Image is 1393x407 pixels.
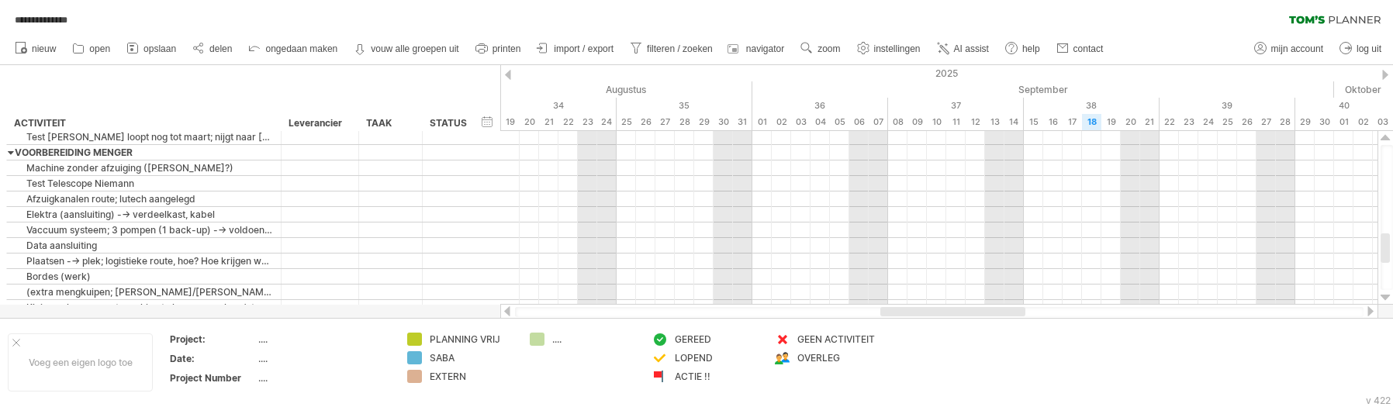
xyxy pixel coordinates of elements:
span: filteren / zoeken [647,43,713,54]
a: ongedaan maken [244,39,342,59]
div: maandag, 1 September 2025 [752,114,772,130]
div: 37 [888,98,1024,114]
span: open [89,43,110,54]
span: ongedaan maken [265,43,337,54]
div: dinsdag, 26 Augustus 2025 [636,114,655,130]
div: zondag, 28 September 2025 [1276,114,1295,130]
div: Test [PERSON_NAME] loopt nog tot maart; nijgt naar [GEOGRAPHIC_DATA] (software??) [15,129,273,144]
div: LOPEND [675,351,759,364]
span: opslaan [143,43,176,54]
div: woensdag, 1 Oktober 2025 [1334,114,1353,130]
div: v 422 [1366,395,1391,406]
div: maandag, 22 September 2025 [1160,114,1179,130]
div: ACTIE !! [675,370,759,383]
div: GEREED [675,333,759,346]
div: donderdag, 2 Oktober 2025 [1353,114,1373,130]
div: woensdag, 10 September 2025 [927,114,946,130]
div: woensdag, 17 September 2025 [1063,114,1082,130]
div: 39 [1160,98,1295,114]
div: donderdag, 21 Augustus 2025 [539,114,558,130]
div: donderdag, 28 Augustus 2025 [675,114,694,130]
div: Project: [170,333,255,346]
div: zondag, 14 September 2025 [1004,114,1024,130]
div: woensdag, 3 September 2025 [791,114,811,130]
div: Machine zonder afzuiging ([PERSON_NAME]?) [15,160,273,175]
div: OVERLEG [797,351,882,364]
div: maandag, 29 September 2025 [1295,114,1315,130]
div: Plaatsen --> plek; logistieke route, hoe? Hoe krijgen we die binnen, gat in beton, vloer sterk ge... [15,254,273,268]
div: Bordes (werk) [15,269,273,284]
div: EXTERN [430,370,514,383]
div: vrijdag, 22 Augustus 2025 [558,114,578,130]
div: woensdag, 27 Augustus 2025 [655,114,675,130]
a: printen [472,39,526,59]
div: donderdag, 18 September 2025 [1082,114,1101,130]
div: .... [258,333,389,346]
span: import / export [554,43,614,54]
span: contact [1073,43,1104,54]
div: September 2025 [752,81,1334,98]
div: Test Telescope Niemann [15,176,273,191]
div: 34 [481,98,617,114]
span: AI assist [954,43,989,54]
span: mijn account [1271,43,1323,54]
a: instellingen [853,39,925,59]
div: ACTIVITEIT [14,116,272,131]
a: help [1001,39,1045,59]
a: nieuw [11,39,60,59]
div: Afzuigkanalen route; lutech aangelegd [15,191,273,206]
strong: vouw alle groepen uit [371,43,458,54]
a: mijn account [1250,39,1328,59]
a: delen [188,39,237,59]
a: vouw alle groepen uit [350,39,463,59]
div: dinsdag, 23 September 2025 [1179,114,1198,130]
a: contact [1053,39,1108,59]
div: donderdag, 25 September 2025 [1218,114,1237,130]
div: 36 [752,98,888,114]
div: donderdag, 4 September 2025 [811,114,830,130]
div: donderdag, 11 September 2025 [946,114,966,130]
div: zaterdag, 23 Augustus 2025 [578,114,597,130]
a: log uit [1336,39,1386,59]
span: delen [209,43,232,54]
span: nieuw [32,43,56,54]
span: printen [493,43,521,54]
div: SABA [430,351,514,364]
span: help [1022,43,1040,54]
div: woensdag, 24 September 2025 [1198,114,1218,130]
div: zondag, 7 September 2025 [869,114,888,130]
span: navigator [746,43,784,54]
div: vrijdag, 12 September 2025 [966,114,985,130]
span: log uit [1357,43,1381,54]
div: zaterdag, 30 Augustus 2025 [714,114,733,130]
div: dinsdag, 9 September 2025 [907,114,927,130]
a: zoom [797,39,845,59]
a: filteren / zoeken [626,39,717,59]
div: dinsdag, 19 Augustus 2025 [500,114,520,130]
div: zondag, 31 Augustus 2025 [733,114,752,130]
div: TAAK [366,116,413,131]
a: import / export [533,39,618,59]
span: instellingen [874,43,921,54]
a: opslaan [123,39,181,59]
div: Leverancier [289,116,350,131]
div: zaterdag, 20 September 2025 [1121,114,1140,130]
div: Data aansluiting [15,238,273,253]
div: maandag, 8 September 2025 [888,114,907,130]
div: .... [552,333,637,346]
div: 38 [1024,98,1160,114]
div: vrijdag, 5 September 2025 [830,114,849,130]
div: STATUS [430,116,470,131]
div: Kleine zaken om met machine te kunnen werken (sterker, luchtaansluiting, voldoende licht) [15,300,273,315]
div: dinsdag, 30 September 2025 [1315,114,1334,130]
a: AI assist [933,39,994,59]
a: navigator [725,39,789,59]
div: Date: [170,352,255,365]
div: zondag, 24 Augustus 2025 [597,114,617,130]
a: open [68,39,115,59]
div: dinsdag, 16 September 2025 [1043,114,1063,130]
div: zaterdag, 27 September 2025 [1256,114,1276,130]
div: Project Number [170,371,255,385]
div: dinsdag, 2 September 2025 [772,114,791,130]
div: Vaccuum systeem; 3 pompen (1 back-up) --> voldoende [15,222,273,237]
